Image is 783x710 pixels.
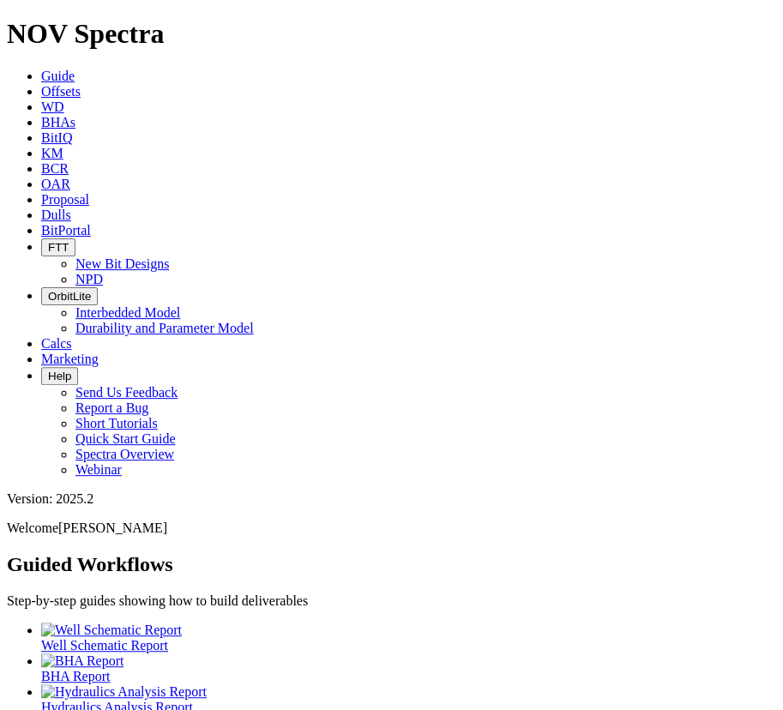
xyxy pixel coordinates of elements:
div: Version: 2025.2 [7,491,776,507]
a: Dulls [41,208,71,222]
a: BitIQ [41,130,72,145]
a: Spectra Overview [75,447,174,461]
button: FTT [41,238,75,256]
span: Well Schematic Report [41,638,168,653]
img: Hydraulics Analysis Report [41,684,207,700]
a: Quick Start Guide [75,431,175,446]
a: Guide [41,69,75,83]
a: Well Schematic Report Well Schematic Report [41,623,776,653]
button: Help [41,367,78,385]
a: OAR [41,177,70,191]
a: Calcs [41,336,72,351]
a: BHAs [41,115,75,129]
p: Step-by-step guides showing how to build deliverables [7,593,776,609]
a: KM [41,146,63,160]
span: FTT [48,241,69,254]
button: OrbitLite [41,287,98,305]
a: Interbedded Model [75,305,180,320]
span: Help [48,370,71,382]
a: WD [41,99,64,114]
a: BHA Report BHA Report [41,653,776,683]
h1: NOV Spectra [7,18,776,50]
a: Webinar [75,462,122,477]
span: [PERSON_NAME] [58,520,167,535]
a: Short Tutorials [75,416,158,430]
a: Send Us Feedback [75,385,178,400]
img: Well Schematic Report [41,623,182,638]
span: BHA Report [41,669,110,683]
a: BCR [41,161,69,176]
img: BHA Report [41,653,123,669]
a: Proposal [41,192,89,207]
a: New Bit Designs [75,256,169,271]
a: BitPortal [41,223,91,238]
p: Welcome [7,520,776,536]
a: Durability and Parameter Model [75,321,254,335]
h2: Guided Workflows [7,553,776,576]
span: OrbitLite [48,290,91,303]
a: Offsets [41,84,81,99]
a: NPD [75,272,103,286]
a: Marketing [41,352,99,366]
a: Report a Bug [75,400,148,415]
